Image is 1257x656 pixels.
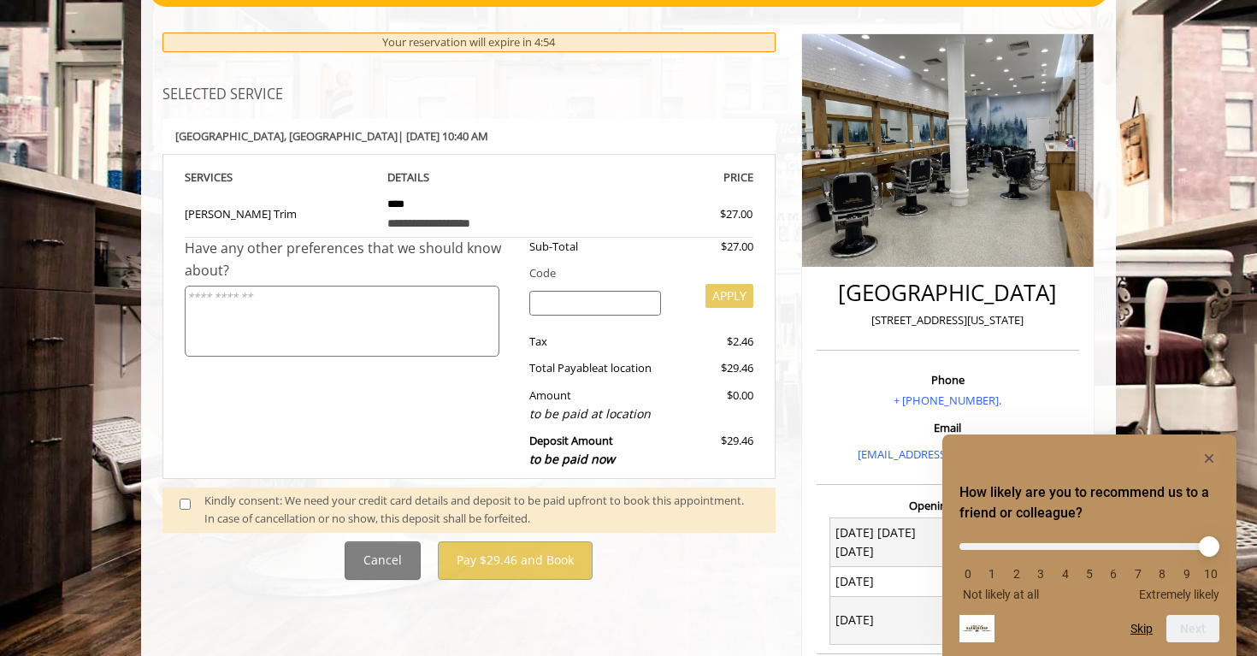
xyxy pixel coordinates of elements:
[1057,567,1074,581] li: 4
[1081,567,1098,581] li: 5
[1130,567,1147,581] li: 7
[817,499,1079,511] h3: Opening Hours
[858,446,1038,462] a: [EMAIL_ADDRESS][DOMAIN_NAME]
[1008,567,1025,581] li: 2
[375,168,564,187] th: DETAILS
[516,238,675,256] div: Sub-Total
[674,238,752,256] div: $27.00
[1130,622,1153,635] button: Skip
[1032,567,1049,581] li: 3
[1154,567,1171,581] li: 8
[830,567,948,596] td: [DATE]
[1199,448,1219,469] button: Hide survey
[529,451,615,467] span: to be paid now
[1178,567,1195,581] li: 9
[959,482,1219,523] h2: How likely are you to recommend us to a friend or colleague? Select an option from 0 to 10, with ...
[162,33,776,52] div: Your reservation will expire in 4:54
[598,360,652,375] span: at location
[894,393,1001,408] a: + [PHONE_NUMBER].
[830,596,948,645] td: [DATE]
[175,128,488,144] b: [GEOGRAPHIC_DATA] | [DATE] 10:40 AM
[345,541,421,580] button: Cancel
[1166,615,1219,642] button: Next question
[674,387,752,423] div: $0.00
[516,264,753,282] div: Code
[674,333,752,351] div: $2.46
[821,422,1075,434] h3: Email
[564,168,753,187] th: PRICE
[1202,567,1219,581] li: 10
[1139,588,1219,601] span: Extremely likely
[674,432,752,469] div: $29.46
[529,433,615,467] b: Deposit Amount
[963,588,1039,601] span: Not likely at all
[821,281,1075,305] h2: [GEOGRAPHIC_DATA]
[516,359,675,377] div: Total Payable
[516,333,675,351] div: Tax
[959,448,1219,642] div: How likely are you to recommend us to a friend or colleague? Select an option from 0 to 10, with ...
[284,128,398,144] span: , [GEOGRAPHIC_DATA]
[658,205,752,223] div: $27.00
[705,284,753,308] button: APPLY
[821,311,1075,329] p: [STREET_ADDRESS][US_STATE]
[185,187,375,238] td: [PERSON_NAME] Trim
[983,567,1000,581] li: 1
[830,518,948,567] td: [DATE] [DATE] [DATE]
[959,567,977,581] li: 0
[959,530,1219,601] div: How likely are you to recommend us to a friend or colleague? Select an option from 0 to 10, with ...
[821,374,1075,386] h3: Phone
[185,168,375,187] th: SERVICE
[516,387,675,423] div: Amount
[204,492,758,528] div: Kindly consent: We need your credit card details and deposit to be paid upfront to book this appo...
[674,359,752,377] div: $29.46
[227,169,233,185] span: S
[438,541,593,580] button: Pay $29.46 and Book
[185,238,516,281] div: Have any other preferences that we should know about?
[162,87,776,103] h3: SELECTED SERVICE
[529,405,662,423] div: to be paid at location
[1105,567,1122,581] li: 6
